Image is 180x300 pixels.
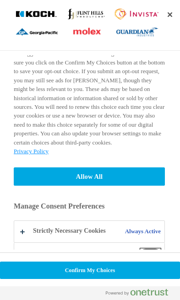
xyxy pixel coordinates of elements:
button: Allow All [14,167,165,186]
button: Close [160,5,180,25]
div: Company Logo Lockup [14,5,160,41]
a: Powered by OneTrust Opens in a new Tab [106,289,175,300]
img: Company Logo Lockup [14,7,160,39]
img: Powered by OneTrust Opens in a new Tab [106,289,168,296]
a: Privacy Policy , opens in a new tab [14,148,49,155]
h3: Manage Consent Preferences [14,202,165,216]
